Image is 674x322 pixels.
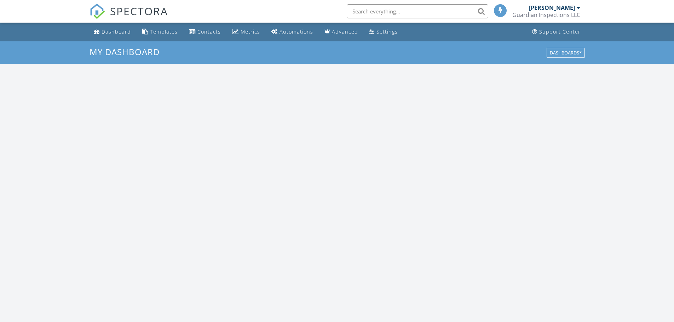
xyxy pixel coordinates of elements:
[90,4,105,19] img: The Best Home Inspection Software - Spectora
[186,25,224,39] a: Contacts
[90,10,168,24] a: SPECTORA
[269,25,316,39] a: Automations (Basic)
[539,28,581,35] div: Support Center
[197,28,221,35] div: Contacts
[529,4,575,11] div: [PERSON_NAME]
[376,28,398,35] div: Settings
[547,48,585,58] button: Dashboards
[91,25,134,39] a: Dashboard
[110,4,168,18] span: SPECTORA
[102,28,131,35] div: Dashboard
[229,25,263,39] a: Metrics
[367,25,401,39] a: Settings
[139,25,180,39] a: Templates
[90,46,160,58] span: My Dashboard
[241,28,260,35] div: Metrics
[322,25,361,39] a: Advanced
[347,4,488,18] input: Search everything...
[280,28,313,35] div: Automations
[550,50,582,55] div: Dashboards
[150,28,178,35] div: Templates
[512,11,580,18] div: Guardian Inspections LLC
[529,25,583,39] a: Support Center
[332,28,358,35] div: Advanced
